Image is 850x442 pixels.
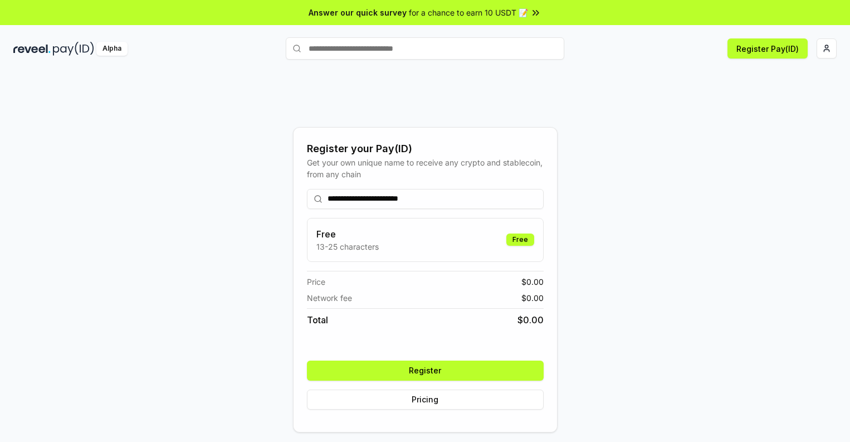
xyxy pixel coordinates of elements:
[316,241,379,252] p: 13-25 characters
[309,7,407,18] span: Answer our quick survey
[307,292,352,304] span: Network fee
[13,42,51,56] img: reveel_dark
[409,7,528,18] span: for a chance to earn 10 USDT 📝
[506,234,534,246] div: Free
[307,313,328,327] span: Total
[727,38,808,59] button: Register Pay(ID)
[307,276,325,288] span: Price
[521,276,544,288] span: $ 0.00
[521,292,544,304] span: $ 0.00
[517,313,544,327] span: $ 0.00
[96,42,128,56] div: Alpha
[53,42,94,56] img: pay_id
[307,361,544,381] button: Register
[307,390,544,410] button: Pricing
[307,157,544,180] div: Get your own unique name to receive any crypto and stablecoin, from any chain
[307,141,544,157] div: Register your Pay(ID)
[316,227,379,241] h3: Free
